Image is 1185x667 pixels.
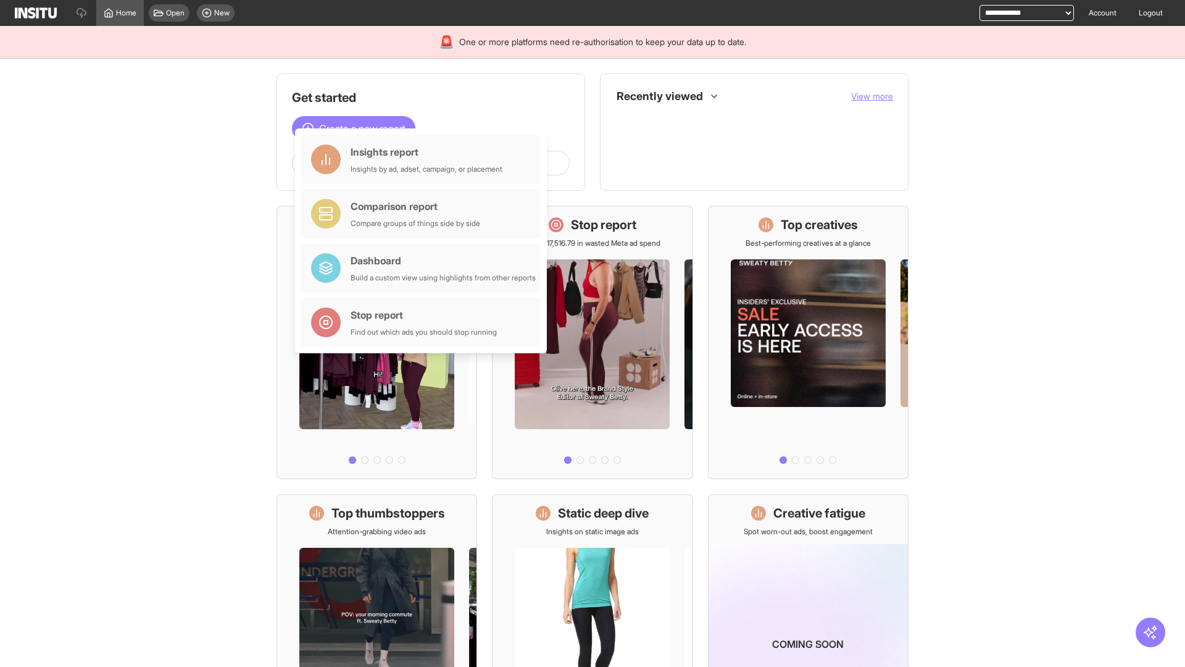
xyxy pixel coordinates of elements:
span: View more [851,91,893,101]
a: Top creativesBest-performing creatives at a glance [708,206,908,479]
button: Create a new report [292,116,415,141]
div: Build a custom view using highlights from other reports [351,273,536,283]
div: Insights report [351,145,502,159]
span: Create a new report [319,121,405,136]
div: Find out which ads you should stop running [351,327,497,337]
a: What's live nowSee all active ads instantly [276,206,477,479]
h1: Static deep dive [558,505,649,522]
span: Open [166,8,185,18]
span: One or more platforms need re-authorisation to keep your data up to date. [459,36,746,48]
span: New [214,8,230,18]
div: 🚨 [439,33,454,51]
div: Compare groups of things side by side [351,219,480,229]
h1: Stop report [571,216,636,233]
span: Home [116,8,136,18]
a: Stop reportSave £17,516.79 in wasted Meta ad spend [492,206,692,479]
p: Attention-grabbing video ads [328,527,426,537]
h1: Top creatives [781,216,858,233]
p: Insights on static image ads [546,527,639,537]
h1: Get started [292,89,570,106]
img: Logo [15,7,57,19]
p: Best-performing creatives at a glance [746,238,871,248]
div: Comparison report [351,199,480,214]
h1: Top thumbstoppers [331,505,445,522]
div: Dashboard [351,253,536,268]
div: Insights by ad, adset, campaign, or placement [351,164,502,174]
p: Save £17,516.79 in wasted Meta ad spend [525,238,660,248]
div: Stop report [351,308,497,322]
button: View more [851,90,893,103]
